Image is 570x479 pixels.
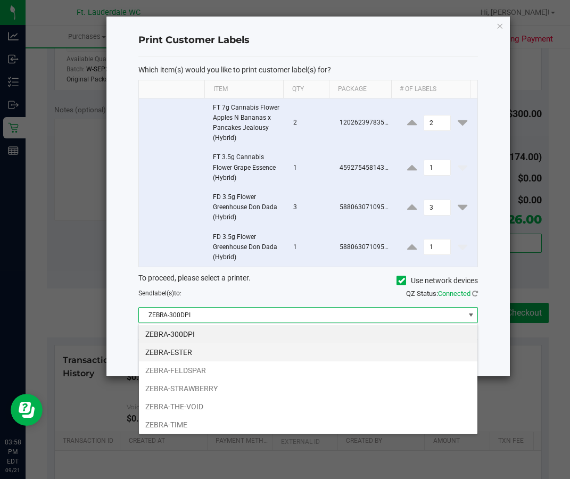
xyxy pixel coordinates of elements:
[406,290,478,298] span: QZ Status:
[333,148,396,188] td: 4592754581432503
[139,379,477,398] li: ZEBRA-STRAWBERRY
[287,98,334,148] td: 2
[287,228,334,267] td: 1
[11,394,43,426] iframe: Resource center
[153,290,174,297] span: label(s)
[206,98,287,148] td: FT 7g Cannabis Flower Apples N Bananas x Pancakes Jealousy (Hybrid)
[287,148,334,188] td: 1
[329,80,391,98] th: Package
[139,308,464,323] span: ZEBRA-300DPI
[204,80,283,98] th: Item
[333,98,396,148] td: 1202623978354046
[139,325,477,343] li: ZEBRA-300DPI
[333,188,396,228] td: 5880630710955379
[333,228,396,267] td: 5880630710955379
[139,361,477,379] li: ZEBRA-FELDSPAR
[287,188,334,228] td: 3
[206,188,287,228] td: FD 3.5g Flower Greenhouse Don Dada (Hybrid)
[396,275,478,286] label: Use network devices
[438,290,470,298] span: Connected
[138,290,181,297] span: Send to:
[206,228,287,267] td: FD 3.5g Flower Greenhouse Don Dada (Hybrid)
[130,272,486,288] div: To proceed, please select a printer.
[206,148,287,188] td: FT 3.5g Cannabis Flower Grape Essence (Hybrid)
[391,80,470,98] th: # of labels
[138,65,478,75] p: Which item(s) would you like to print customer label(s) for?
[139,416,477,434] li: ZEBRA-TIME
[138,34,478,47] h4: Print Customer Labels
[139,398,477,416] li: ZEBRA-THE-VOID
[283,80,329,98] th: Qty
[139,343,477,361] li: ZEBRA-ESTER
